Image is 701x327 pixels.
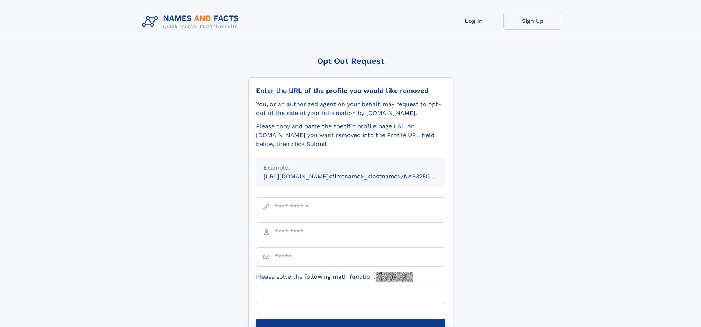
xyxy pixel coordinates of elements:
[263,163,438,172] div: Example:
[248,56,453,66] div: Opt Out Request
[263,173,459,180] small: [URL][DOMAIN_NAME]<firstname>_<lastname>/NAF325G-xxxxxxxx
[139,12,245,32] img: Logo Names and Facts
[256,272,413,282] label: Please solve the following math function:
[445,12,503,30] a: Log In
[256,100,445,118] div: You, or an authorized agent on your behalf, may request to opt-out of the sale of your informatio...
[256,122,445,149] div: Please copy and paste the specific profile page URL on [DOMAIN_NAME] you want removed into the Pr...
[503,12,562,30] a: Sign Up
[256,87,445,95] div: Enter the URL of the profile you would like removed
